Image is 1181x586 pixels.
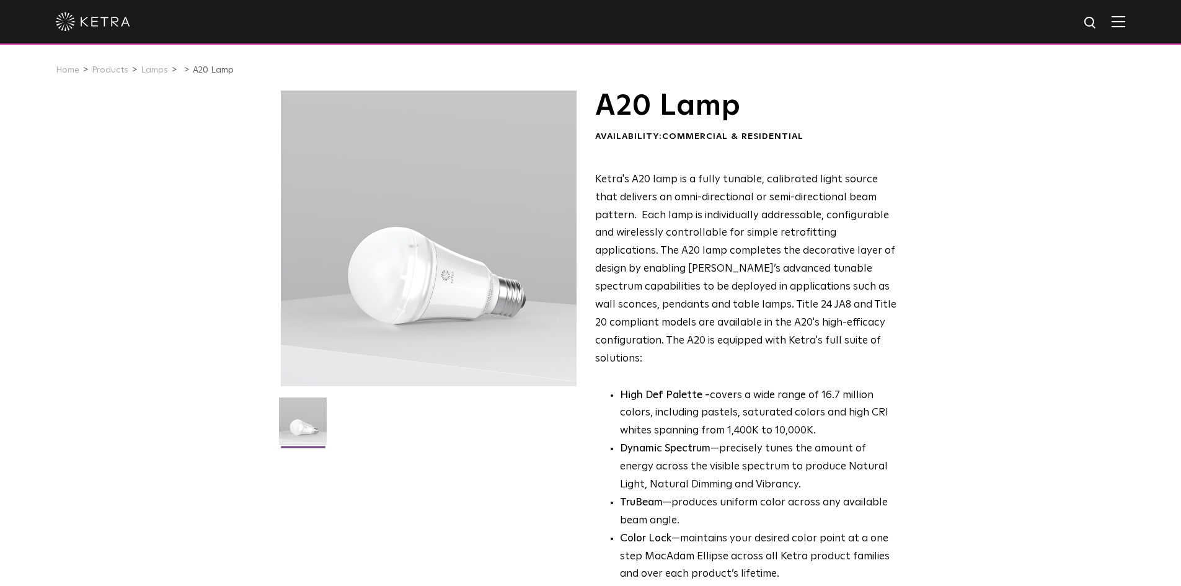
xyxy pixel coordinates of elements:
a: Lamps [141,66,168,74]
h1: A20 Lamp [595,91,897,122]
div: Availability: [595,131,897,143]
img: search icon [1083,16,1099,31]
img: A20-Lamp-2021-Web-Square [279,397,327,455]
img: Hamburger%20Nav.svg [1112,16,1125,27]
span: Ketra's A20 lamp is a fully tunable, calibrated light source that delivers an omni-directional or... [595,174,896,364]
strong: High Def Palette - [620,390,710,401]
strong: Color Lock [620,533,671,544]
p: covers a wide range of 16.7 million colors, including pastels, saturated colors and high CRI whit... [620,387,897,441]
img: ketra-logo-2019-white [56,12,130,31]
strong: Dynamic Spectrum [620,443,710,454]
li: —precisely tunes the amount of energy across the visible spectrum to produce Natural Light, Natur... [620,440,897,494]
span: Commercial & Residential [662,132,803,141]
li: —produces uniform color across any available beam angle. [620,494,897,530]
li: —maintains your desired color point at a one step MacAdam Ellipse across all Ketra product famili... [620,530,897,584]
strong: TruBeam [620,497,663,508]
a: Products [92,66,128,74]
a: A20 Lamp [193,66,234,74]
a: Home [56,66,79,74]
